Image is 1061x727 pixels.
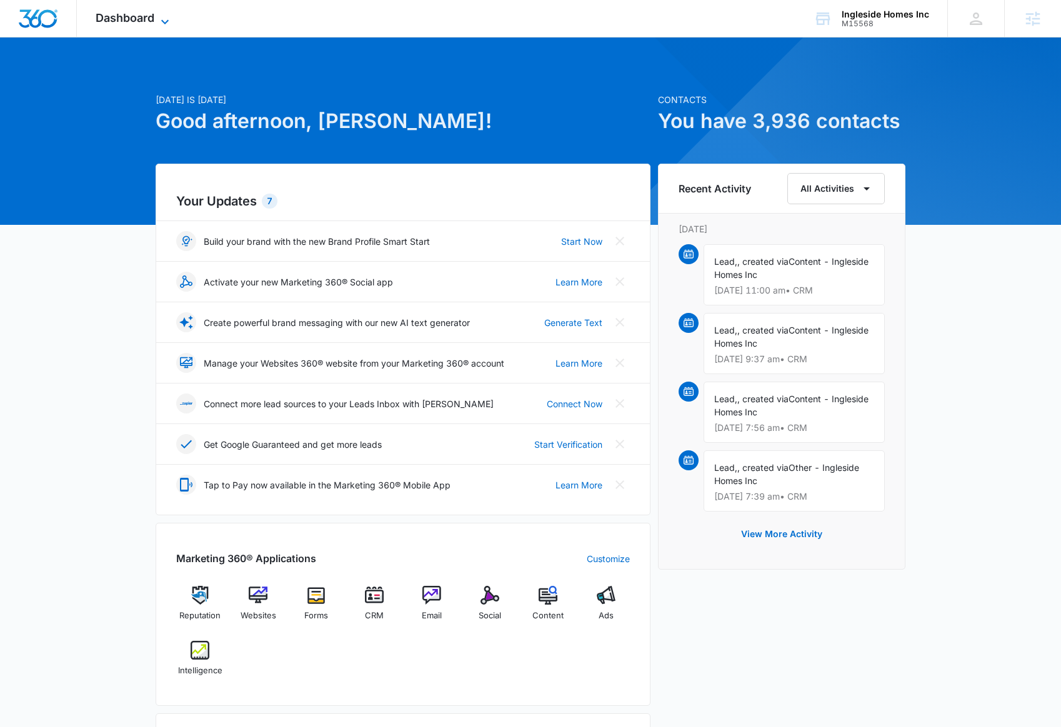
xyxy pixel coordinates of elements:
button: Close [610,475,630,495]
a: Content [524,586,572,631]
p: Activate your new Marketing 360® Social app [204,275,393,289]
button: Close [610,231,630,251]
span: , created via [737,256,789,267]
span: Ads [599,610,614,622]
p: [DATE] is [DATE] [156,93,650,106]
span: CRM [365,610,384,622]
button: View More Activity [729,519,835,549]
button: Close [610,434,630,454]
p: [DATE] [679,222,885,235]
div: 7 [262,194,277,209]
button: Close [610,312,630,332]
span: Content - Ingleside Homes Inc [714,256,869,280]
span: Lead, [714,393,737,404]
h2: Marketing 360® Applications [176,551,316,566]
a: Start Verification [534,438,602,451]
p: Build your brand with the new Brand Profile Smart Start [204,235,430,248]
a: Forms [292,586,341,631]
a: Reputation [176,586,224,631]
a: Email [408,586,456,631]
h6: Recent Activity [679,181,751,196]
a: Social [466,586,514,631]
a: Learn More [555,275,602,289]
button: Close [610,353,630,373]
a: Intelligence [176,641,224,686]
a: Connect Now [547,397,602,410]
span: Dashboard [96,11,154,24]
span: Content - Ingleside Homes Inc [714,393,869,417]
p: [DATE] 7:56 am • CRM [714,423,874,432]
a: Learn More [555,357,602,370]
div: account name [842,9,929,19]
button: Close [610,272,630,292]
span: , created via [737,393,789,404]
span: Intelligence [178,665,222,677]
span: , created via [737,462,789,473]
a: Start Now [561,235,602,248]
span: Lead, [714,462,737,473]
p: Manage your Websites 360® website from your Marketing 360® account [204,357,504,370]
span: Email [422,610,442,622]
span: Lead, [714,256,737,267]
a: Generate Text [544,316,602,329]
span: Content - Ingleside Homes Inc [714,325,869,349]
a: Customize [587,552,630,565]
p: Tap to Pay now available in the Marketing 360® Mobile App [204,478,451,492]
p: Contacts [658,93,905,106]
a: Websites [234,586,282,631]
a: Learn More [555,478,602,492]
h1: Good afternoon, [PERSON_NAME]! [156,106,650,136]
p: [DATE] 11:00 am • CRM [714,286,874,295]
button: Close [610,393,630,413]
a: Ads [582,586,630,631]
span: Lead, [714,325,737,335]
h1: You have 3,936 contacts [658,106,905,136]
p: Connect more lead sources to your Leads Inbox with [PERSON_NAME] [204,397,494,410]
div: account id [842,19,929,28]
span: Websites [241,610,276,622]
span: Content [532,610,564,622]
p: [DATE] 9:37 am • CRM [714,355,874,363]
p: Get Google Guaranteed and get more leads [204,438,382,451]
span: Social [479,610,501,622]
button: All Activities [787,173,885,204]
h2: Your Updates [176,192,630,210]
p: [DATE] 7:39 am • CRM [714,492,874,501]
a: CRM [350,586,398,631]
span: Forms [304,610,328,622]
span: , created via [737,325,789,335]
p: Create powerful brand messaging with our new AI text generator [204,316,470,329]
span: Reputation [179,610,221,622]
